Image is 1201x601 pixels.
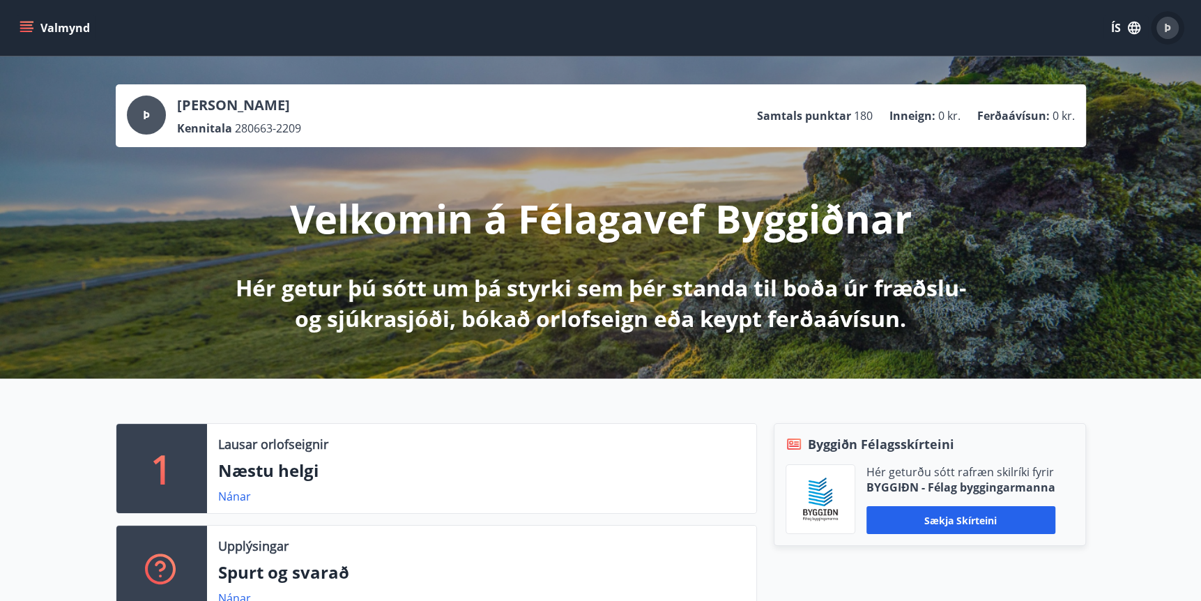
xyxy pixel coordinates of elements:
[233,273,969,334] p: Hér getur þú sótt um þá styrki sem þér standa til boða úr fræðslu- og sjúkrasjóði, bókað orlofsei...
[1053,108,1075,123] span: 0 kr.
[218,537,289,555] p: Upplýsingar
[938,108,961,123] span: 0 kr.
[866,480,1055,495] p: BYGGIÐN - Félag byggingarmanna
[143,107,150,123] span: Þ
[177,121,232,136] p: Kennitala
[235,121,301,136] span: 280663-2209
[866,506,1055,534] button: Sækja skírteini
[218,561,745,584] p: Spurt og svarað
[1164,20,1171,36] span: Þ
[1103,15,1148,40] button: ÍS
[218,435,328,453] p: Lausar orlofseignir
[218,489,251,504] a: Nánar
[797,476,844,523] img: BKlGVmlTW1Qrz68WFGMFQUcXHWdQd7yePWMkvn3i.png
[218,459,745,482] p: Næstu helgi
[977,108,1050,123] p: Ferðaávísun :
[1151,11,1184,45] button: Þ
[177,96,301,115] p: [PERSON_NAME]
[17,15,95,40] button: menu
[889,108,935,123] p: Inneign :
[290,192,912,245] p: Velkomin á Félagavef Byggiðnar
[808,435,954,453] span: Byggiðn Félagsskírteini
[866,464,1055,480] p: Hér geturðu sótt rafræn skilríki fyrir
[151,442,173,495] p: 1
[854,108,873,123] span: 180
[757,108,851,123] p: Samtals punktar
